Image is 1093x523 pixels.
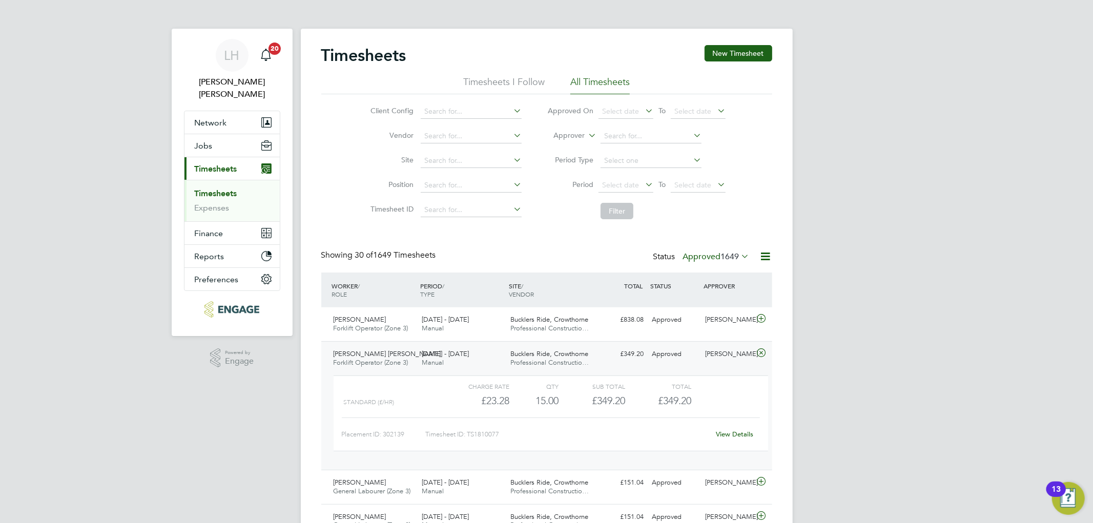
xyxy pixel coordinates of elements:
div: [PERSON_NAME] [701,346,754,363]
span: Network [195,118,227,128]
div: Total [625,380,691,392]
div: £349.20 [559,392,625,409]
button: Timesheets [184,157,280,180]
div: Approved [648,474,702,491]
div: PERIOD [418,277,506,303]
span: To [655,178,669,191]
span: Professional Constructio… [510,358,589,367]
a: Go to home page [184,301,280,318]
div: STATUS [648,277,702,295]
span: [PERSON_NAME] [334,315,386,324]
label: Approved [683,252,750,262]
label: Period [547,180,593,189]
div: APPROVER [701,277,754,295]
span: TOTAL [625,282,643,290]
span: Forklift Operator (Zone 3) [334,324,408,332]
span: 30 of [355,250,374,260]
span: Select date [674,107,711,116]
h2: Timesheets [321,45,406,66]
input: Select one [601,154,702,168]
div: Timesheets [184,180,280,221]
div: £23.28 [443,392,509,409]
span: [PERSON_NAME] [334,512,386,521]
label: Vendor [367,131,414,140]
button: New Timesheet [705,45,772,61]
input: Search for... [421,129,522,143]
span: Professional Constructio… [510,324,589,332]
label: Timesheet ID [367,204,414,214]
span: [DATE] - [DATE] [422,478,469,487]
input: Search for... [421,154,522,168]
span: [DATE] - [DATE] [422,512,469,521]
span: Reports [195,252,224,261]
span: Professional Constructio… [510,487,589,495]
div: SITE [506,277,595,303]
div: Approved [648,346,702,363]
label: Period Type [547,155,593,164]
span: Preferences [195,275,239,284]
span: £349.20 [658,394,691,407]
div: QTY [509,380,559,392]
div: £151.04 [595,474,648,491]
button: Filter [601,203,633,219]
span: To [655,104,669,117]
input: Search for... [421,178,522,193]
span: TYPE [420,290,435,298]
span: / [521,282,523,290]
span: General Labourer (Zone 3) [334,487,411,495]
div: £838.08 [595,311,648,328]
span: VENDOR [509,290,534,298]
span: Bucklers Ride, Crowthorne [510,315,588,324]
input: Search for... [421,104,522,119]
li: All Timesheets [570,76,630,94]
div: 15.00 [509,392,559,409]
span: Manual [422,487,444,495]
a: Expenses [195,203,230,213]
label: Approved On [547,106,593,115]
span: 1649 [721,252,739,262]
span: Select date [602,107,639,116]
a: Powered byEngage [210,348,254,368]
span: Bucklers Ride, Crowthorne [510,478,588,487]
div: Timesheet ID: TS1810077 [425,426,710,443]
input: Search for... [601,129,702,143]
span: 1649 Timesheets [355,250,436,260]
div: Approved [648,311,702,328]
span: / [358,282,360,290]
a: LH[PERSON_NAME] [PERSON_NAME] [184,39,280,100]
button: Network [184,111,280,134]
label: Site [367,155,414,164]
label: Position [367,180,414,189]
div: Status [653,250,752,264]
li: Timesheets I Follow [463,76,545,94]
button: Preferences [184,268,280,290]
span: Finance [195,228,223,238]
span: Bucklers Ride, Crowthorne [510,512,588,521]
span: Engage [225,357,254,366]
span: [DATE] - [DATE] [422,315,469,324]
span: Manual [422,358,444,367]
div: Charge rate [443,380,509,392]
span: ROLE [332,290,347,298]
div: [PERSON_NAME] [701,311,754,328]
button: Open Resource Center, 13 new notifications [1052,482,1085,515]
span: 20 [269,43,281,55]
a: View Details [716,430,753,438]
a: 20 [256,39,276,72]
span: Standard (£/HR) [344,399,395,406]
span: Powered by [225,348,254,357]
span: Bucklers Ride, Crowthorne [510,349,588,358]
img: pcrnet-logo-retina.png [204,301,259,318]
div: WORKER [329,277,418,303]
button: Jobs [184,134,280,157]
nav: Main navigation [172,29,293,336]
a: Timesheets [195,189,237,198]
div: [PERSON_NAME] [701,474,754,491]
span: [DATE] - [DATE] [422,349,469,358]
span: [PERSON_NAME] [PERSON_NAME] [334,349,441,358]
label: Approver [539,131,585,141]
div: £349.20 [595,346,648,363]
button: Finance [184,222,280,244]
div: Placement ID: 302139 [342,426,425,443]
span: Forklift Operator (Zone 3) [334,358,408,367]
